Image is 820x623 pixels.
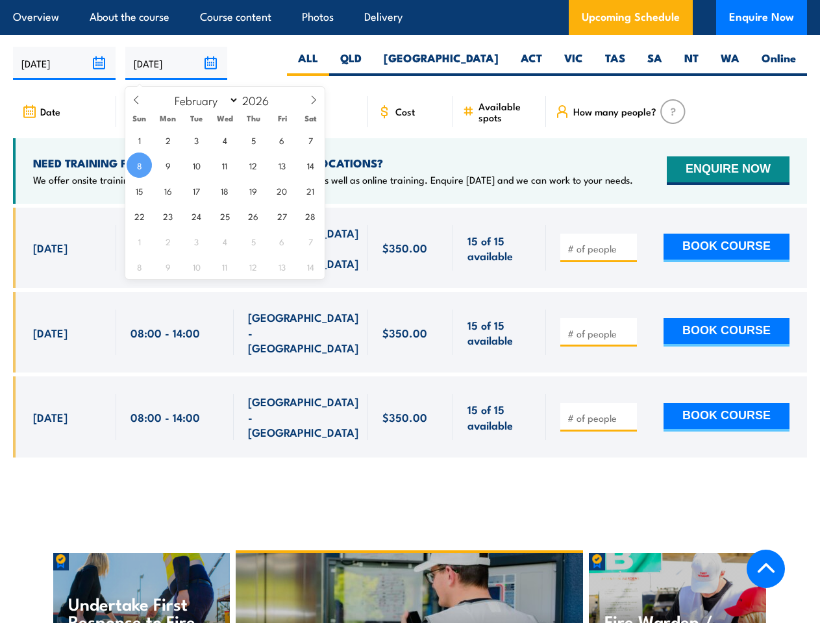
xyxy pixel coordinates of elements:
span: February 14, 2026 [298,153,323,178]
span: February 18, 2026 [212,178,238,203]
span: February 16, 2026 [155,178,180,203]
span: $350.00 [382,240,427,255]
button: BOOK COURSE [664,403,789,432]
span: February 24, 2026 [184,203,209,228]
p: We offer onsite training, training at our centres, multisite solutions as well as online training... [33,173,633,186]
label: ALL [287,51,329,76]
label: VIC [553,51,594,76]
span: February 3, 2026 [184,127,209,153]
span: February 5, 2026 [241,127,266,153]
span: February 9, 2026 [155,153,180,178]
span: February 23, 2026 [155,203,180,228]
select: Month [168,92,239,108]
span: February 1, 2026 [127,127,152,153]
span: March 4, 2026 [212,228,238,254]
span: February 8, 2026 [127,153,152,178]
button: BOOK COURSE [664,234,789,262]
input: # of people [567,327,632,340]
input: # of people [567,242,632,255]
span: February 15, 2026 [127,178,152,203]
span: [GEOGRAPHIC_DATA] - [GEOGRAPHIC_DATA] [248,394,358,439]
span: Wed [211,114,240,123]
span: 15 of 15 available [467,402,531,432]
span: Date [40,106,60,117]
span: How many people? [573,106,656,117]
span: March 12, 2026 [241,254,266,279]
span: March 2, 2026 [155,228,180,254]
span: Available spots [478,101,537,123]
span: February 21, 2026 [298,178,323,203]
span: February 4, 2026 [212,127,238,153]
span: Tue [182,114,211,123]
span: March 11, 2026 [212,254,238,279]
span: February 2, 2026 [155,127,180,153]
input: To date [125,47,228,80]
span: February 6, 2026 [269,127,295,153]
span: 08:00 - 14:00 [130,409,200,424]
span: Mon [154,114,182,123]
label: WA [710,51,751,76]
span: 08:00 - 14:00 [130,325,200,340]
label: TAS [594,51,636,76]
span: February 26, 2026 [241,203,266,228]
span: 15 of 15 available [467,317,531,348]
span: February 10, 2026 [184,153,209,178]
span: March 10, 2026 [184,254,209,279]
span: March 13, 2026 [269,254,295,279]
h4: NEED TRAINING FOR LARGER GROUPS OR MULTIPLE LOCATIONS? [33,156,633,170]
span: Sat [297,114,325,123]
span: March 6, 2026 [269,228,295,254]
span: February 7, 2026 [298,127,323,153]
span: March 1, 2026 [127,228,152,254]
button: ENQUIRE NOW [667,156,789,185]
label: ACT [510,51,553,76]
span: [GEOGRAPHIC_DATA] - [GEOGRAPHIC_DATA] [248,310,358,355]
span: Fri [268,114,297,123]
span: March 5, 2026 [241,228,266,254]
span: February 11, 2026 [212,153,238,178]
span: March 8, 2026 [127,254,152,279]
span: March 3, 2026 [184,228,209,254]
input: From date [13,47,116,80]
span: $350.00 [382,325,427,340]
button: BOOK COURSE [664,318,789,347]
span: [DATE] [33,409,68,424]
label: Online [751,51,807,76]
span: March 9, 2026 [155,254,180,279]
span: $350.00 [382,409,427,424]
span: February 27, 2026 [269,203,295,228]
label: QLD [329,51,373,76]
span: March 14, 2026 [298,254,323,279]
span: February 12, 2026 [241,153,266,178]
span: 15 of 15 available [467,233,531,263]
span: February 17, 2026 [184,178,209,203]
label: [GEOGRAPHIC_DATA] [373,51,510,76]
label: SA [636,51,673,76]
span: Thu [240,114,268,123]
span: February 28, 2026 [298,203,323,228]
span: Cost [395,106,415,117]
span: Sun [125,114,154,123]
span: [DATE] [33,325,68,340]
span: February 13, 2026 [269,153,295,178]
label: NT [673,51,710,76]
span: February 22, 2026 [127,203,152,228]
input: Year [239,92,282,108]
span: [DATE] [33,240,68,255]
span: February 25, 2026 [212,203,238,228]
span: February 20, 2026 [269,178,295,203]
span: February 19, 2026 [241,178,266,203]
span: March 7, 2026 [298,228,323,254]
input: # of people [567,411,632,424]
